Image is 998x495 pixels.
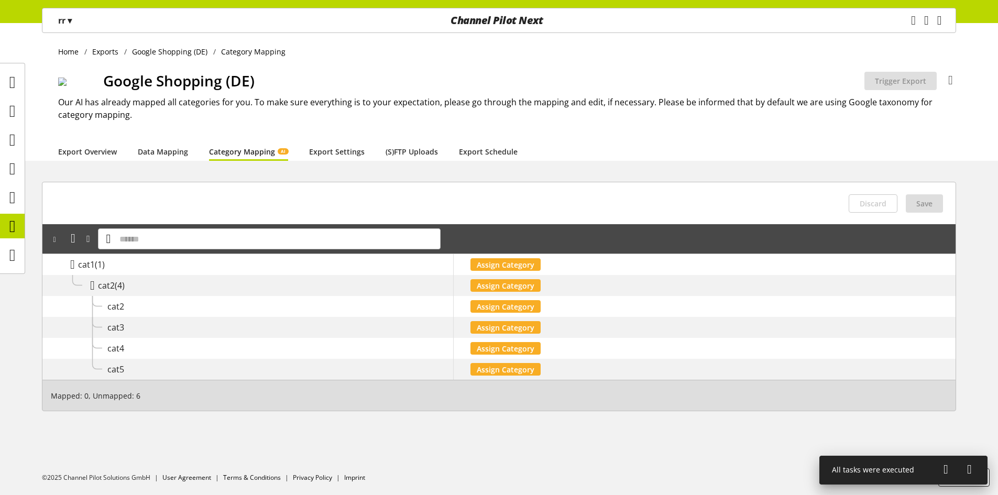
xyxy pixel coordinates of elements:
[107,301,124,312] span: cat2
[98,280,115,291] span: cat2
[95,259,105,270] span: (1)
[42,380,956,411] div: Mapped: 0, Unmapped: 6
[470,258,541,271] button: Assign Category
[115,280,125,291] span: (4)
[281,148,286,155] span: AI
[470,321,541,334] button: Assign Category
[107,364,124,375] span: cat5
[477,280,534,291] span: Assign Category
[107,363,453,376] div: cat1 › cat2 › cat5
[386,146,438,157] a: (S)FTP Uploads
[58,46,84,57] a: Home
[864,72,937,90] button: Trigger Export
[107,343,124,354] span: cat4
[470,279,541,292] button: Assign Category
[916,198,933,209] span: Save
[107,342,453,355] div: cat1 › cat2 › cat4
[103,70,864,92] h1: Google Shopping (DE)
[860,198,886,209] span: Discard
[209,146,288,157] a: Category MappingAI
[477,259,534,270] span: Assign Category
[470,342,541,355] button: Assign Category
[477,364,534,375] span: Assign Category
[58,14,72,27] p: rr
[162,473,211,482] a: User Agreement
[58,96,956,121] h2: Our AI has already mapped all categories for you. To make sure everything is to your expectation,...
[42,473,162,482] li: ©2025 Channel Pilot Solutions GmbH
[477,301,534,312] span: Assign Category
[906,194,943,213] button: Save
[87,46,124,57] a: Exports
[875,75,926,86] span: Trigger Export
[107,300,453,313] div: cat1 › cat2 › cat2
[223,473,281,482] a: Terms & Conditions
[78,258,453,271] div: cat1
[459,146,518,157] a: Export Schedule
[344,473,365,482] a: Imprint
[832,465,914,475] span: All tasks were executed
[107,321,453,334] div: cat1 › cat2 › cat3
[309,146,365,157] a: Export Settings
[58,75,95,86] img: logo
[849,194,897,213] button: Discard
[92,46,118,57] span: Exports
[58,46,79,57] span: Home
[470,363,541,376] button: Assign Category
[477,322,534,333] span: Assign Category
[470,300,541,313] button: Assign Category
[138,146,188,157] a: Data Mapping
[477,343,534,354] span: Assign Category
[78,259,95,270] span: cat1
[293,473,332,482] a: Privacy Policy
[42,8,956,33] nav: main navigation
[68,15,72,26] span: ▾
[98,279,453,292] div: cat1 › cat2
[107,322,124,333] span: cat3
[58,146,117,157] a: Export Overview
